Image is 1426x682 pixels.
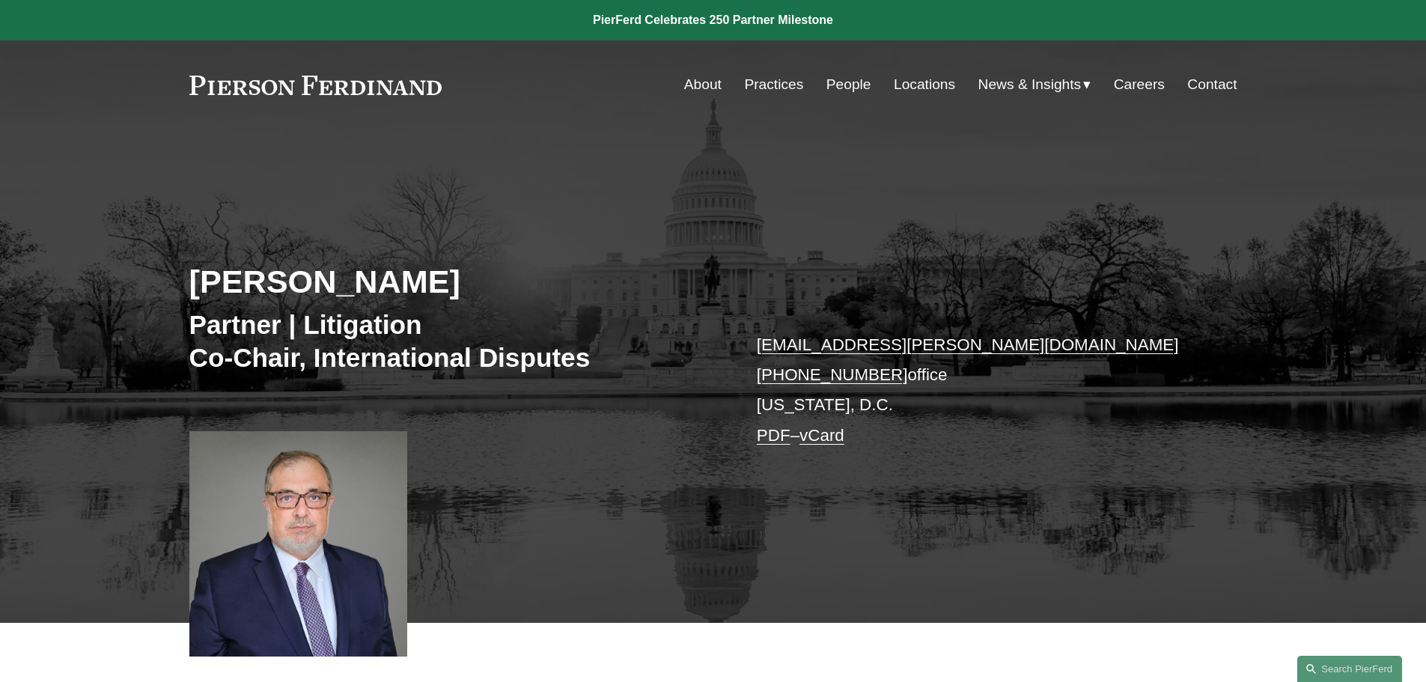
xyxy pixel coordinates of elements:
[757,330,1193,451] p: office [US_STATE], D.C. –
[978,70,1091,99] a: folder dropdown
[978,72,1082,98] span: News & Insights
[757,335,1179,354] a: [EMAIL_ADDRESS][PERSON_NAME][DOMAIN_NAME]
[189,262,713,301] h2: [PERSON_NAME]
[894,70,955,99] a: Locations
[826,70,871,99] a: People
[757,365,908,384] a: [PHONE_NUMBER]
[744,70,803,99] a: Practices
[799,426,844,445] a: vCard
[1187,70,1237,99] a: Contact
[1114,70,1165,99] a: Careers
[684,70,722,99] a: About
[1297,656,1402,682] a: Search this site
[189,308,713,374] h3: Partner | Litigation Co-Chair, International Disputes
[757,426,790,445] a: PDF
